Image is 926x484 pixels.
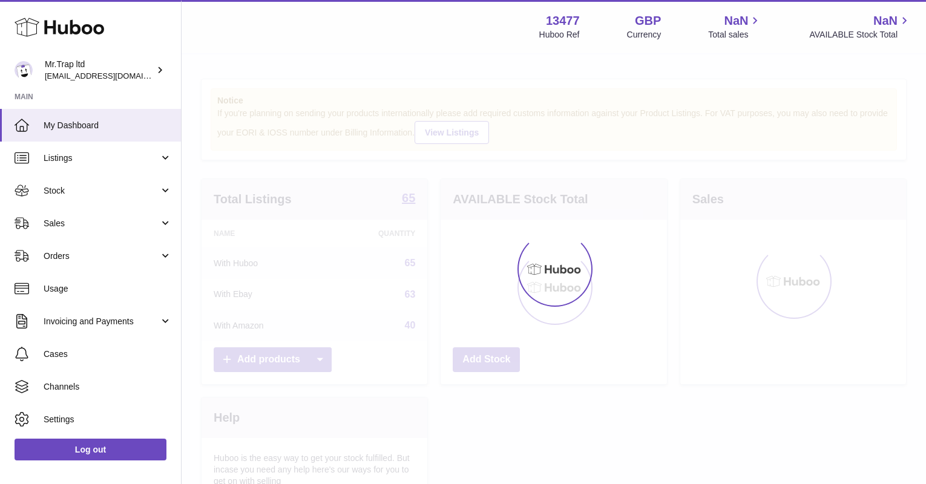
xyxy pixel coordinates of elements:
[708,13,762,41] a: NaN Total sales
[45,71,178,80] span: [EMAIL_ADDRESS][DOMAIN_NAME]
[873,13,898,29] span: NaN
[15,61,33,79] img: office@grabacz.eu
[44,381,172,393] span: Channels
[44,348,172,360] span: Cases
[708,29,762,41] span: Total sales
[809,29,911,41] span: AVAILABLE Stock Total
[44,414,172,425] span: Settings
[15,439,166,460] a: Log out
[45,59,154,82] div: Mr.Trap ltd
[44,250,159,262] span: Orders
[44,283,172,295] span: Usage
[44,152,159,164] span: Listings
[627,29,662,41] div: Currency
[44,185,159,197] span: Stock
[539,29,580,41] div: Huboo Ref
[724,13,748,29] span: NaN
[635,13,661,29] strong: GBP
[44,218,159,229] span: Sales
[44,120,172,131] span: My Dashboard
[44,316,159,327] span: Invoicing and Payments
[546,13,580,29] strong: 13477
[809,13,911,41] a: NaN AVAILABLE Stock Total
